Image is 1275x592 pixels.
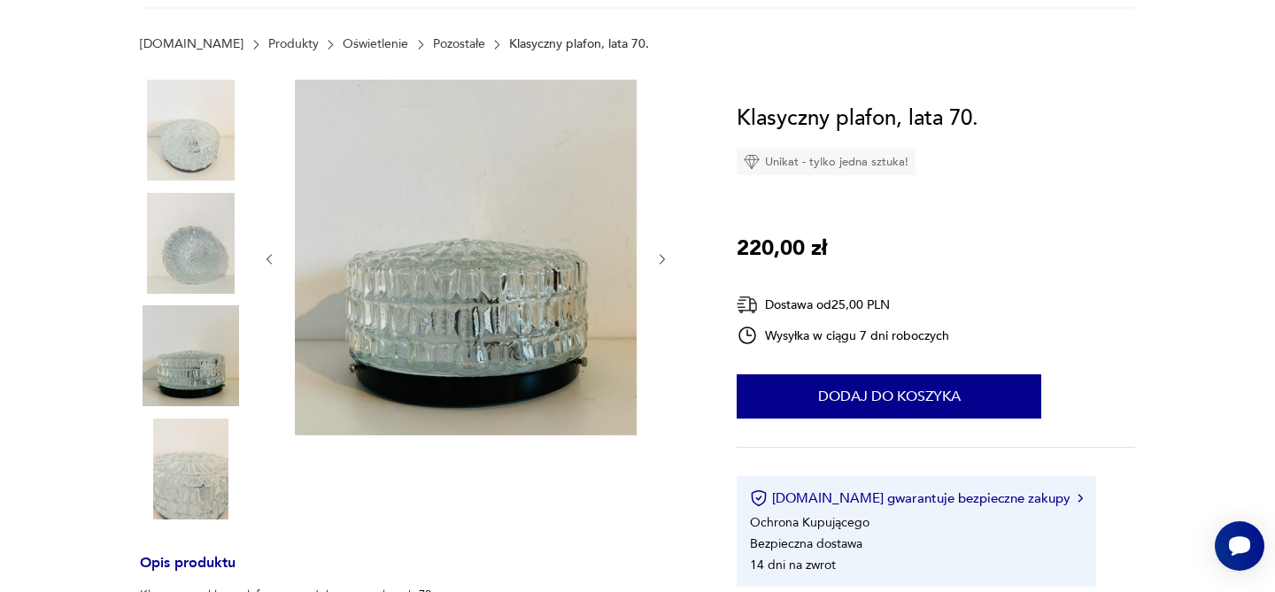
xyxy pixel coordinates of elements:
[737,294,949,316] div: Dostawa od 25,00 PLN
[737,294,758,316] img: Ikona dostawy
[744,154,760,170] img: Ikona diamentu
[140,557,694,587] h3: Opis produktu
[737,374,1041,419] button: Dodaj do koszyka
[1078,494,1083,503] img: Ikona strzałki w prawo
[750,557,836,573] li: 14 dni na zwrot
[268,37,319,51] a: Produkty
[295,80,637,435] img: Zdjęcie produktu Klasyczny plafon, lata 70.
[140,193,241,294] img: Zdjęcie produktu Klasyczny plafon, lata 70.
[737,325,949,346] div: Wysyłka w ciągu 7 dni roboczych
[140,305,241,406] img: Zdjęcie produktu Klasyczny plafon, lata 70.
[737,102,978,135] h1: Klasyczny plafon, lata 70.
[343,37,408,51] a: Oświetlenie
[509,37,649,51] p: Klasyczny plafon, lata 70.
[140,419,241,519] img: Zdjęcie produktu Klasyczny plafon, lata 70.
[750,535,862,552] li: Bezpieczna dostawa
[750,489,768,507] img: Ikona certyfikatu
[750,514,869,531] li: Ochrona Kupującego
[1215,521,1264,571] iframe: Smartsupp widget button
[140,80,241,181] img: Zdjęcie produktu Klasyczny plafon, lata 70.
[737,232,827,265] p: 220,00 zł
[433,37,485,51] a: Pozostałe
[140,37,243,51] a: [DOMAIN_NAME]
[750,489,1082,507] button: [DOMAIN_NAME] gwarantuje bezpieczne zakupy
[737,149,916,175] div: Unikat - tylko jedna sztuka!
